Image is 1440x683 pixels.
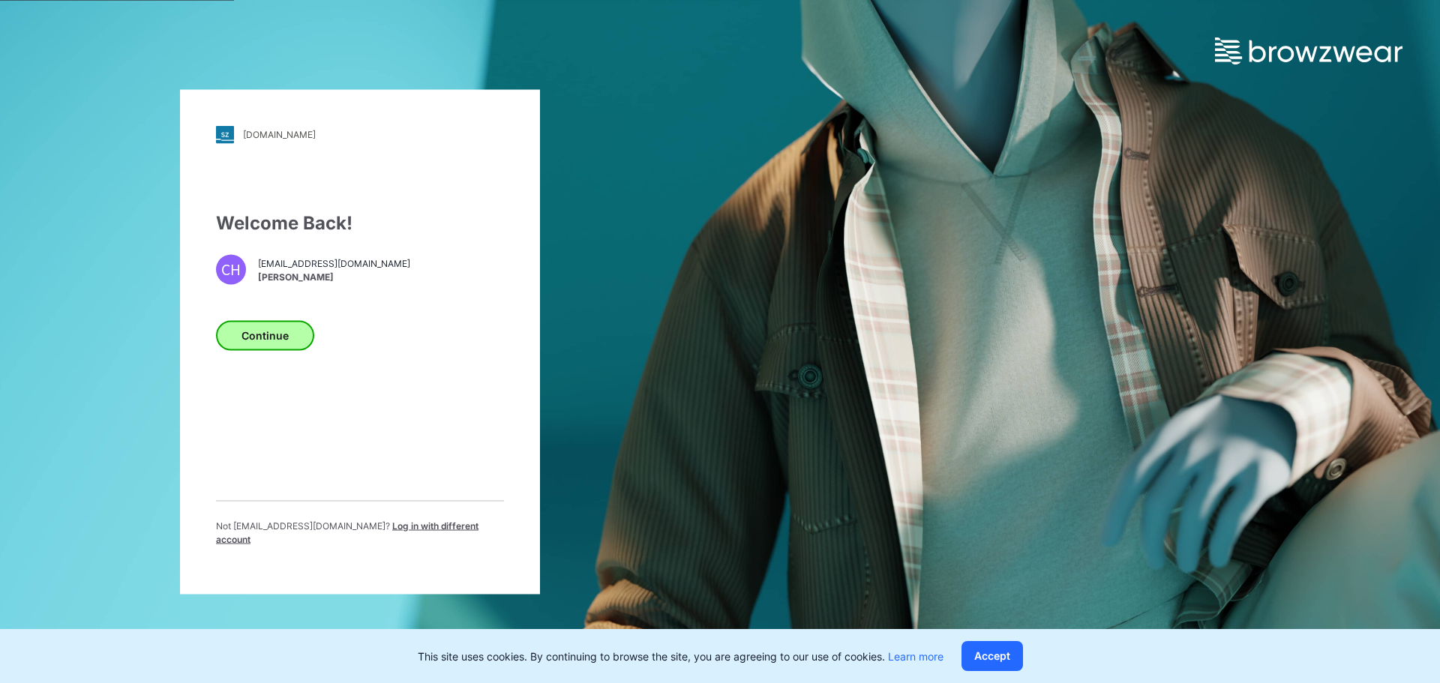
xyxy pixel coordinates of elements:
div: CH [216,254,246,284]
p: Not [EMAIL_ADDRESS][DOMAIN_NAME] ? [216,519,504,546]
p: This site uses cookies. By continuing to browse the site, you are agreeing to our use of cookies. [418,649,943,664]
span: [PERSON_NAME] [258,271,410,284]
button: Continue [216,320,314,350]
button: Accept [961,641,1023,671]
img: stylezone-logo.562084cfcfab977791bfbf7441f1a819.svg [216,125,234,143]
div: Welcome Back! [216,209,504,236]
span: [EMAIL_ADDRESS][DOMAIN_NAME] [258,257,410,271]
div: [DOMAIN_NAME] [243,129,316,140]
img: browzwear-logo.e42bd6dac1945053ebaf764b6aa21510.svg [1215,37,1402,64]
a: [DOMAIN_NAME] [216,125,504,143]
a: Learn more [888,650,943,663]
